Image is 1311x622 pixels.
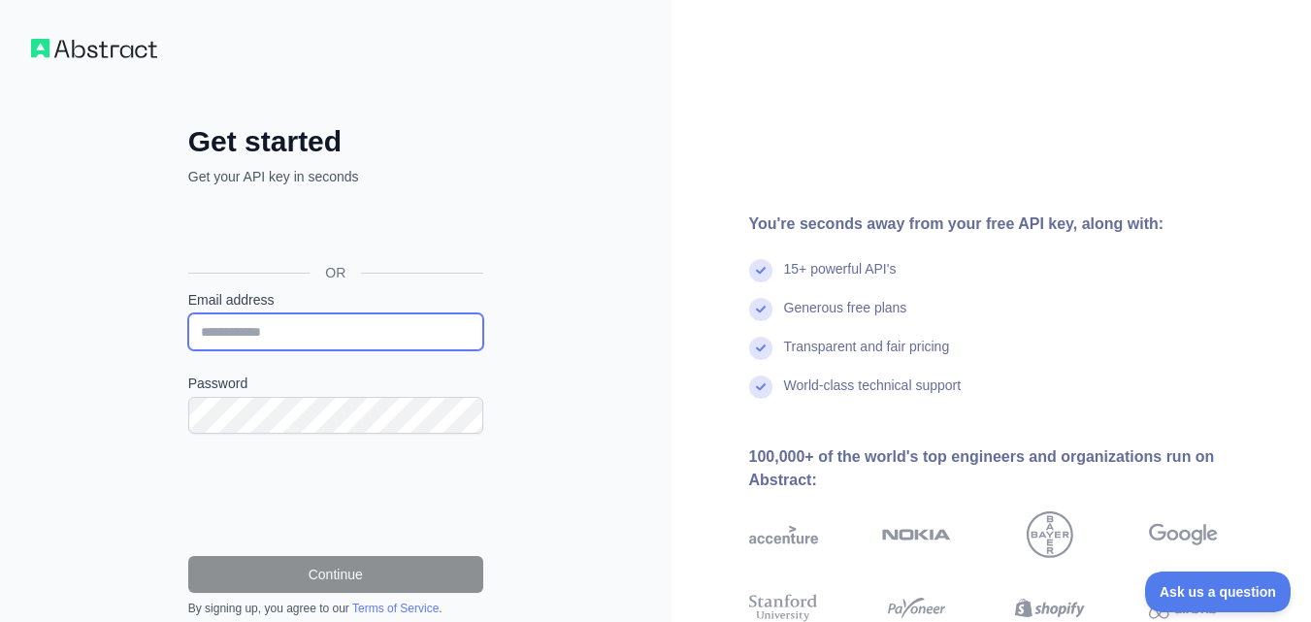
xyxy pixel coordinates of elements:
div: You're seconds away from your free API key, along with: [749,213,1281,236]
div: Generous free plans [784,298,907,337]
label: Email address [188,290,483,310]
img: check mark [749,376,772,399]
div: 15+ powerful API's [784,259,897,298]
img: check mark [749,298,772,321]
img: accenture [749,511,818,558]
img: google [1149,511,1218,558]
img: check mark [749,259,772,282]
a: Terms of Service [352,602,439,615]
iframe: reCAPTCHA [188,457,483,533]
div: 100,000+ of the world's top engineers and organizations run on Abstract: [749,445,1281,492]
img: check mark [749,337,772,360]
img: bayer [1027,511,1073,558]
div: Transparent and fair pricing [784,337,950,376]
div: By signing up, you agree to our . [188,601,483,616]
iframe: Toggle Customer Support [1145,572,1292,612]
iframe: Sign in with Google Button [179,208,489,250]
p: Get your API key in seconds [188,167,483,186]
img: nokia [882,511,951,558]
img: Workflow [31,39,157,58]
h2: Get started [188,124,483,159]
span: OR [310,263,361,282]
div: World-class technical support [784,376,962,414]
button: Continue [188,556,483,593]
label: Password [188,374,483,393]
